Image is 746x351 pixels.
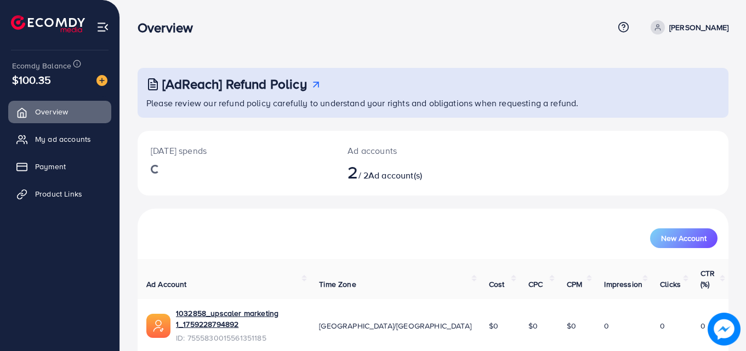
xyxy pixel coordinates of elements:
[701,320,705,331] span: 0
[646,20,728,34] a: [PERSON_NAME]
[96,21,109,33] img: menu
[12,72,51,88] span: $100.35
[660,320,665,331] span: 0
[708,313,741,346] img: image
[162,76,307,92] h3: [AdReach] Refund Policy
[348,144,469,157] p: Ad accounts
[8,101,111,123] a: Overview
[604,279,642,290] span: Impression
[567,279,582,290] span: CPM
[567,320,576,331] span: $0
[660,279,681,290] span: Clicks
[151,144,321,157] p: [DATE] spends
[661,234,707,242] span: New Account
[12,60,71,71] span: Ecomdy Balance
[176,332,301,343] span: ID: 7555830015561351185
[146,96,722,110] p: Please review our refund policy carefully to understand your rights and obligations when requesti...
[8,128,111,150] a: My ad accounts
[11,15,85,32] img: logo
[348,162,469,182] h2: / 2
[368,169,422,181] span: Ad account(s)
[528,279,543,290] span: CPC
[489,279,505,290] span: Cost
[146,279,187,290] span: Ad Account
[348,159,358,185] span: 2
[701,268,715,290] span: CTR (%)
[528,320,538,331] span: $0
[8,183,111,205] a: Product Links
[35,134,91,145] span: My ad accounts
[319,279,356,290] span: Time Zone
[489,320,498,331] span: $0
[650,228,717,248] button: New Account
[669,21,728,34] p: [PERSON_NAME]
[146,314,170,338] img: ic-ads-acc.e4c84228.svg
[319,320,471,331] span: [GEOGRAPHIC_DATA]/[GEOGRAPHIC_DATA]
[35,188,82,199] span: Product Links
[35,161,66,172] span: Payment
[35,106,68,117] span: Overview
[604,320,609,331] span: 0
[96,75,107,86] img: image
[176,308,301,330] a: 1032858_upscaler marketing 1_1759228794892
[8,156,111,177] a: Payment
[138,20,202,36] h3: Overview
